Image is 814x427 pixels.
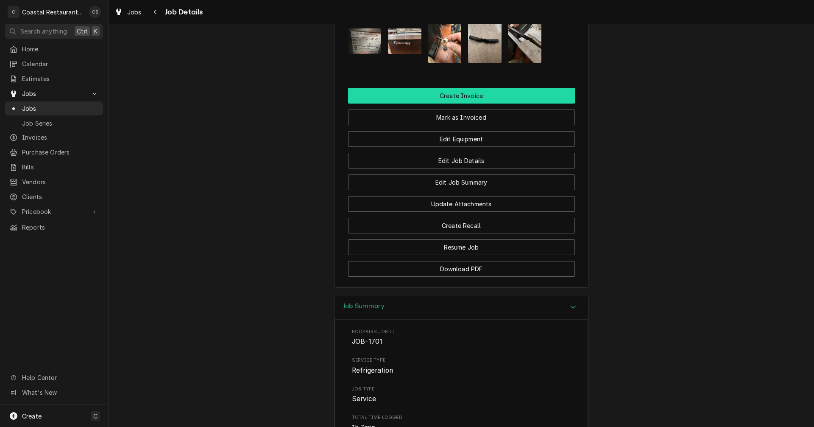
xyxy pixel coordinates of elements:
a: Calendar [5,57,103,71]
div: Coastal Restaurant Repair [22,8,84,17]
button: Accordion Details Expand Trigger [335,295,588,320]
a: Invoices [5,130,103,144]
span: Jobs [127,8,142,17]
span: Vendors [22,177,99,186]
button: Create Invoice [348,88,575,104]
button: Resume Job [348,239,575,255]
a: Go to Help Center [5,371,103,385]
span: Clients [22,192,99,201]
div: Button Group Row [348,190,575,212]
span: Pricebook [22,207,86,216]
div: Button Group Row [348,255,575,277]
button: Edit Job Summary [348,174,575,190]
span: Refrigeration [352,366,393,374]
span: Job Type [352,394,571,404]
span: K [94,27,98,36]
button: Download PDF [348,261,575,277]
span: Reports [22,223,99,232]
a: Jobs [111,5,145,19]
button: Navigate back [149,5,162,19]
img: 7BB74OQ9GsIfTpItJalA [508,19,542,63]
span: Job Details [162,6,203,18]
div: Button Group Row [348,104,575,125]
span: Estimates [22,74,99,83]
button: Edit Job Details [348,153,575,169]
span: Purchase Orders [22,148,99,157]
span: Jobs [22,89,86,98]
div: Button Group Row [348,125,575,147]
a: Reports [5,220,103,234]
span: Service Type [352,365,571,376]
span: Home [22,45,99,53]
a: Go to What's New [5,385,103,399]
div: Button Group Row [348,169,575,190]
div: Button Group [348,88,575,277]
div: Roopairs Job ID [352,329,571,347]
span: Calendar [22,59,99,68]
span: Bills [22,163,99,171]
span: Ctrl [77,27,88,36]
div: Chris Sockriter's Avatar [89,6,101,18]
span: Invoices [22,133,99,142]
a: Job Series [5,116,103,130]
h3: Job Summary [343,302,385,310]
div: Button Group Row [348,212,575,233]
a: Clients [5,190,103,204]
span: Search anything [20,27,67,36]
span: Roopairs Job ID [352,337,571,347]
div: Job Type [352,386,571,404]
button: Update Attachments [348,196,575,212]
a: Home [5,42,103,56]
span: Jobs [22,104,99,113]
span: Service [352,395,376,403]
span: Attachments [348,12,575,70]
div: Button Group Row [348,147,575,169]
div: Service Type [352,357,571,375]
a: Jobs [5,101,103,115]
a: Vendors [5,175,103,189]
span: Roopairs Job ID [352,329,571,335]
img: RCj9NyB6S42wgHHhhuMQ [468,19,502,63]
div: Button Group Row [348,88,575,104]
button: Edit Equipment [348,131,575,147]
img: WnVr7Vi7SqGaI9zmXAtV [348,28,382,53]
span: Job Type [352,386,571,393]
span: Total Time Logged [352,414,571,421]
div: CS [89,6,101,18]
a: Bills [5,160,103,174]
a: Estimates [5,72,103,86]
span: Help Center [22,373,98,382]
button: Create Recall [348,218,575,233]
div: Accordion Header [335,295,588,320]
div: Attachments [348,4,575,70]
button: Search anythingCtrlK [5,24,103,39]
a: Purchase Orders [5,145,103,159]
span: What's New [22,388,98,397]
span: Create [22,413,42,420]
span: JOB-1701 [352,337,382,346]
div: C [8,6,20,18]
img: ymmM32f4SXSXvxh1DGM9 [428,19,462,63]
span: Service Type [352,357,571,364]
button: Mark as Invoiced [348,110,575,125]
span: Job Series [22,119,99,128]
div: Button Group Row [348,233,575,255]
span: C [93,412,98,421]
img: R5X39gd6RpqApYTDkQNH [388,28,421,53]
a: Go to Jobs [5,87,103,101]
a: Go to Pricebook [5,205,103,219]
